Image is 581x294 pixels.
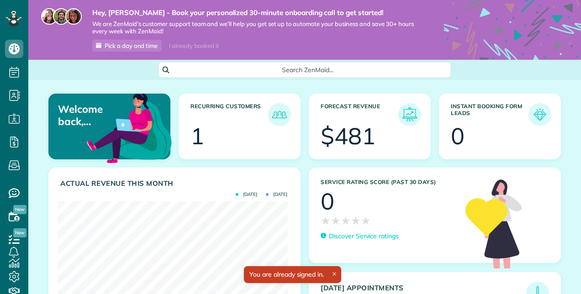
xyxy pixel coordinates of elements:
[190,125,204,147] div: 1
[105,42,158,49] span: Pick a day and time
[244,266,341,283] div: You are already signed in.
[321,190,334,213] div: 0
[531,105,549,124] img: icon_form_leads-04211a6a04a5b2264e4ee56bc0799ec3eb69b7e499cbb523a139df1d13a81ae0.png
[92,8,417,17] strong: Hey, [PERSON_NAME] - Book your personalized 30-minute onboarding call to get started!
[331,213,341,229] span: ★
[60,179,291,188] h3: Actual Revenue this month
[85,83,174,172] img: dashboard_welcome-42a62b7d889689a78055ac9021e634bf52bae3f8056760290aed330b23ab8690.png
[236,192,257,197] span: [DATE]
[321,231,399,241] a: Discover Service ratings
[270,105,289,124] img: icon_recurring_customers-cf858462ba22bcd05b5a5880d41d6543d210077de5bb9ebc9590e49fd87d84ed.png
[92,20,417,36] span: We are ZenMaid’s customer support team and we’ll help you get set up to automate your business an...
[341,213,351,229] span: ★
[58,103,130,127] p: Welcome back, [PERSON_NAME]!
[451,103,528,126] h3: Instant Booking Form Leads
[329,231,399,241] p: Discover Service ratings
[321,125,375,147] div: $481
[190,103,268,126] h3: Recurring Customers
[65,8,82,25] img: michelle-19f622bdf1676172e81f8f8fba1fb50e276960ebfe0243fe18214015130c80e4.jpg
[266,192,287,197] span: [DATE]
[451,125,465,147] div: 0
[41,8,58,25] img: maria-72a9807cf96188c08ef61303f053569d2e2a8a1cde33d635c8a3ac13582a053d.jpg
[13,205,26,214] span: New
[92,40,162,52] a: Pick a day and time
[321,179,456,185] h3: Service Rating score (past 30 days)
[351,213,361,229] span: ★
[13,228,26,237] span: New
[164,40,224,52] div: I already booked it
[53,8,69,25] img: jorge-587dff0eeaa6aab1f244e6dc62b8924c3b6ad411094392a53c71c6c4a576187d.jpg
[321,103,398,126] h3: Forecast Revenue
[361,213,371,229] span: ★
[401,105,419,124] img: icon_forecast_revenue-8c13a41c7ed35a8dcfafea3cbb826a0462acb37728057bba2d056411b612bbbe.png
[321,213,331,229] span: ★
